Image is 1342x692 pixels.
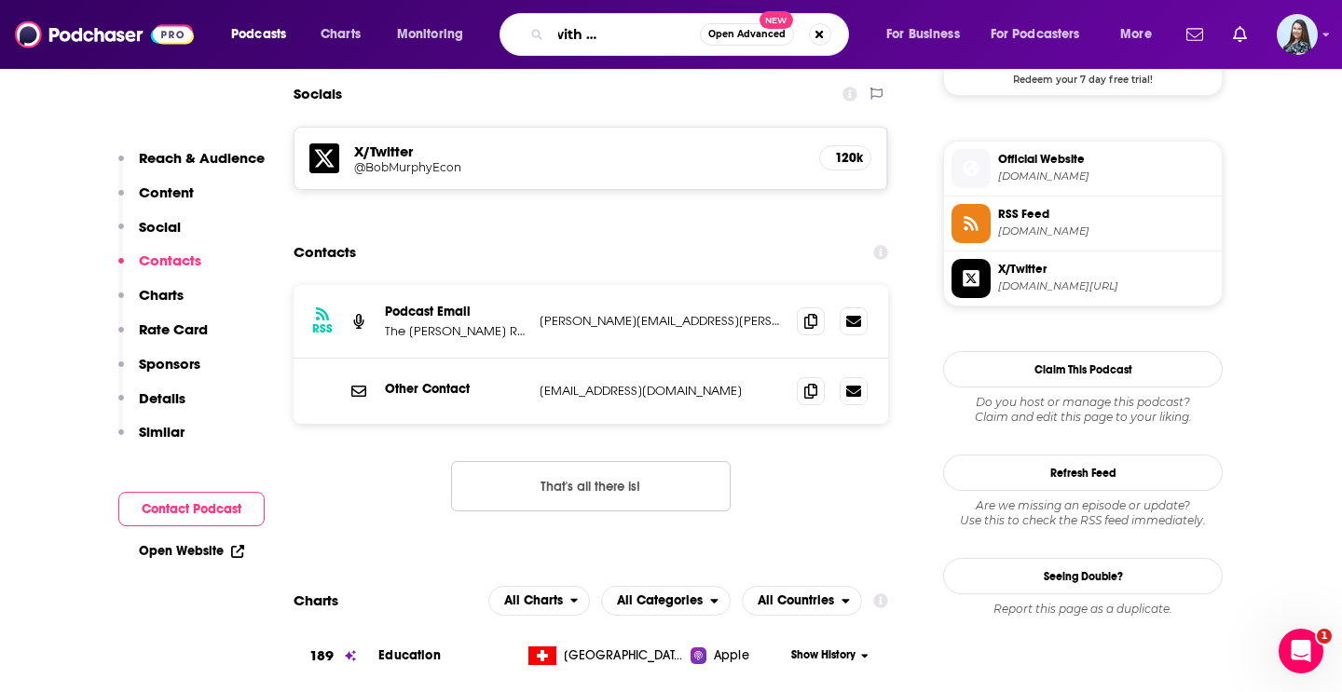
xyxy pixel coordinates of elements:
button: open menu [979,20,1107,49]
button: Open AdvancedNew [700,23,794,46]
button: Rate Card [118,320,208,355]
h2: Categories [601,586,731,616]
span: New [760,11,793,29]
button: Charts [118,286,184,320]
div: Are we missing an episode or update? Use this to check the RSS feed immediately. [943,498,1223,528]
span: All Charts [504,594,563,607]
span: Apple [714,646,749,665]
h2: Contacts [294,235,356,270]
h3: 189 [309,645,334,667]
h5: @BobMurphyEcon [354,160,652,174]
p: Content [139,183,194,201]
a: [GEOGRAPHIC_DATA] [521,646,692,665]
button: open menu [218,20,310,49]
p: Details [139,389,185,407]
h3: RSS [312,321,333,336]
span: For Podcasters [991,21,1080,47]
a: Seeing Double? [943,558,1223,594]
button: Contact Podcast [118,492,265,526]
a: RSS Feed[DOMAIN_NAME] [952,204,1214,243]
button: Claim This Podcast [943,351,1223,387]
h2: Charts [294,591,338,609]
span: Official Website [998,151,1214,168]
p: Other Contact [385,381,525,397]
span: Charts [321,21,361,47]
span: Do you host or manage this podcast? [943,395,1223,410]
span: 1 [1317,629,1332,644]
h5: 120k [835,150,856,166]
span: bobmurphyshow.com [998,170,1214,183]
a: X/Twitter[DOMAIN_NAME][URL] [952,259,1214,298]
button: Nothing here. [451,461,731,511]
span: Monitoring [397,21,463,47]
a: Show notifications dropdown [1226,19,1254,50]
button: Show History [786,647,875,663]
span: feeds.captivate.fm [998,224,1214,238]
button: open menu [601,586,731,616]
h2: Socials [294,76,342,112]
img: Podchaser - Follow, Share and Rate Podcasts [15,17,194,52]
a: Education [378,647,440,663]
span: For Business [886,21,960,47]
a: Captivate Deal: Redeem your 7 day free trial! [944,7,1222,84]
button: Contacts [118,251,201,286]
span: Logged in as brookefortierpr [1277,14,1318,55]
span: All Categories [617,594,703,607]
span: All Countries [758,594,834,607]
button: Sponsors [118,355,200,389]
a: Open Website [139,543,244,559]
div: Search podcasts, credits, & more... [517,13,867,56]
span: Show History [791,647,856,663]
input: Search podcasts, credits, & more... [551,20,700,49]
span: RSS Feed [998,206,1214,223]
button: Show profile menu [1277,14,1318,55]
img: User Profile [1277,14,1318,55]
span: X/Twitter [998,261,1214,278]
span: More [1120,21,1152,47]
a: 189 [294,631,378,682]
button: open menu [1107,20,1175,49]
h2: Countries [742,586,862,616]
button: open menu [873,20,983,49]
p: Social [139,218,181,236]
span: Open Advanced [708,30,786,39]
a: Official Website[DOMAIN_NAME] [952,149,1214,188]
button: Social [118,218,181,252]
p: Sponsors [139,355,200,373]
p: Charts [139,286,184,304]
p: Similar [139,423,185,441]
p: Rate Card [139,320,208,338]
p: Contacts [139,251,201,269]
div: Claim and edit this page to your liking. [943,395,1223,425]
iframe: Intercom live chat [1279,629,1323,673]
span: Switzerland [564,646,685,665]
p: Reach & Audience [139,149,265,167]
span: Podcasts [231,21,286,47]
a: @BobMurphyEcon [354,160,804,174]
button: Details [118,389,185,424]
a: Charts [308,20,372,49]
h5: X/Twitter [354,142,804,160]
a: Show notifications dropdown [1179,19,1211,50]
span: Redeem your 7 day free trial! [944,63,1222,86]
button: Reach & Audience [118,149,265,183]
p: [PERSON_NAME][EMAIL_ADDRESS][PERSON_NAME][DOMAIN_NAME] [540,313,782,329]
a: Apple [691,646,785,665]
p: The [PERSON_NAME] Report [385,323,525,339]
span: twitter.com/BobMurphyEcon [998,279,1214,293]
button: Similar [118,423,185,457]
button: open menu [384,20,487,49]
p: [EMAIL_ADDRESS][DOMAIN_NAME] [540,383,782,399]
p: Podcast Email [385,304,525,319]
button: open menu [488,586,591,616]
h2: Platforms [488,586,591,616]
button: Refresh Feed [943,455,1223,491]
button: open menu [742,586,862,616]
div: Report this page as a duplicate. [943,602,1223,617]
button: Content [118,183,194,218]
